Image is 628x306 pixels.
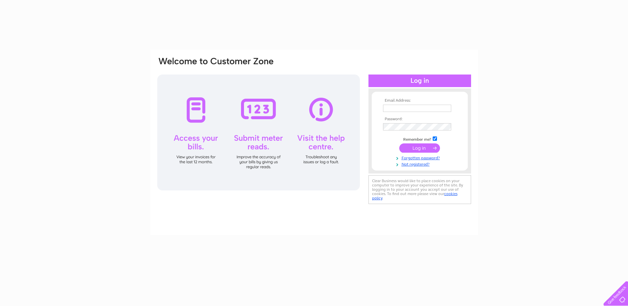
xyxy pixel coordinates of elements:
[381,135,458,142] td: Remember me?
[372,191,458,200] a: cookies policy
[381,98,458,103] th: Email Address:
[381,117,458,122] th: Password:
[383,161,458,167] a: Not registered?
[383,154,458,161] a: Forgotten password?
[368,175,471,204] div: Clear Business would like to place cookies on your computer to improve your experience of the sit...
[399,143,440,153] input: Submit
